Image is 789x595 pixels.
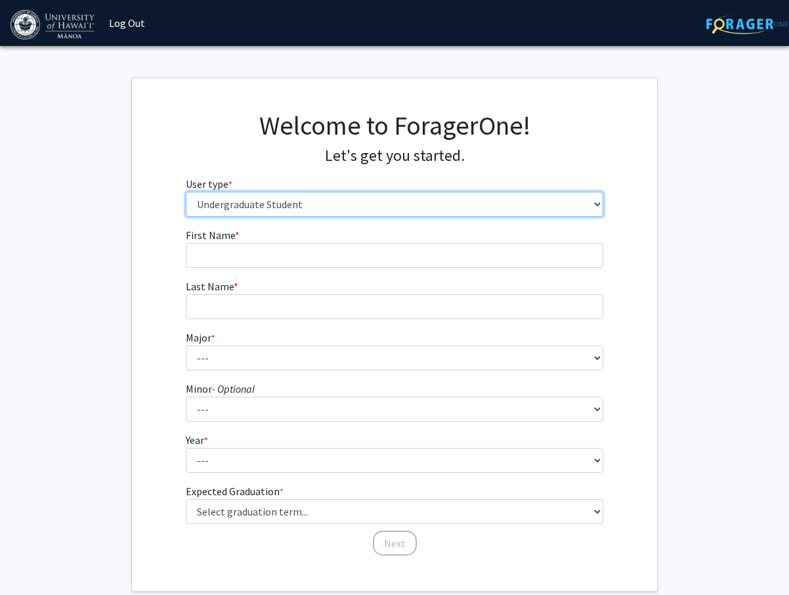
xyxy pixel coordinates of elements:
[186,110,604,141] h1: Welcome to ForagerOne!
[186,146,604,165] h4: Let's get you started.
[186,330,215,345] label: Major
[373,531,417,556] button: Next
[11,10,97,39] img: University of Hawaiʻi at Mānoa Logo
[186,229,235,242] span: First Name
[186,381,255,397] label: Minor
[186,432,208,448] label: Year
[10,536,56,585] iframe: Chat
[186,176,232,192] label: User type
[212,382,255,395] i: - Optional
[186,483,284,499] label: Expected Graduation
[706,14,788,34] img: ForagerOne Logo
[186,280,234,293] span: Last Name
